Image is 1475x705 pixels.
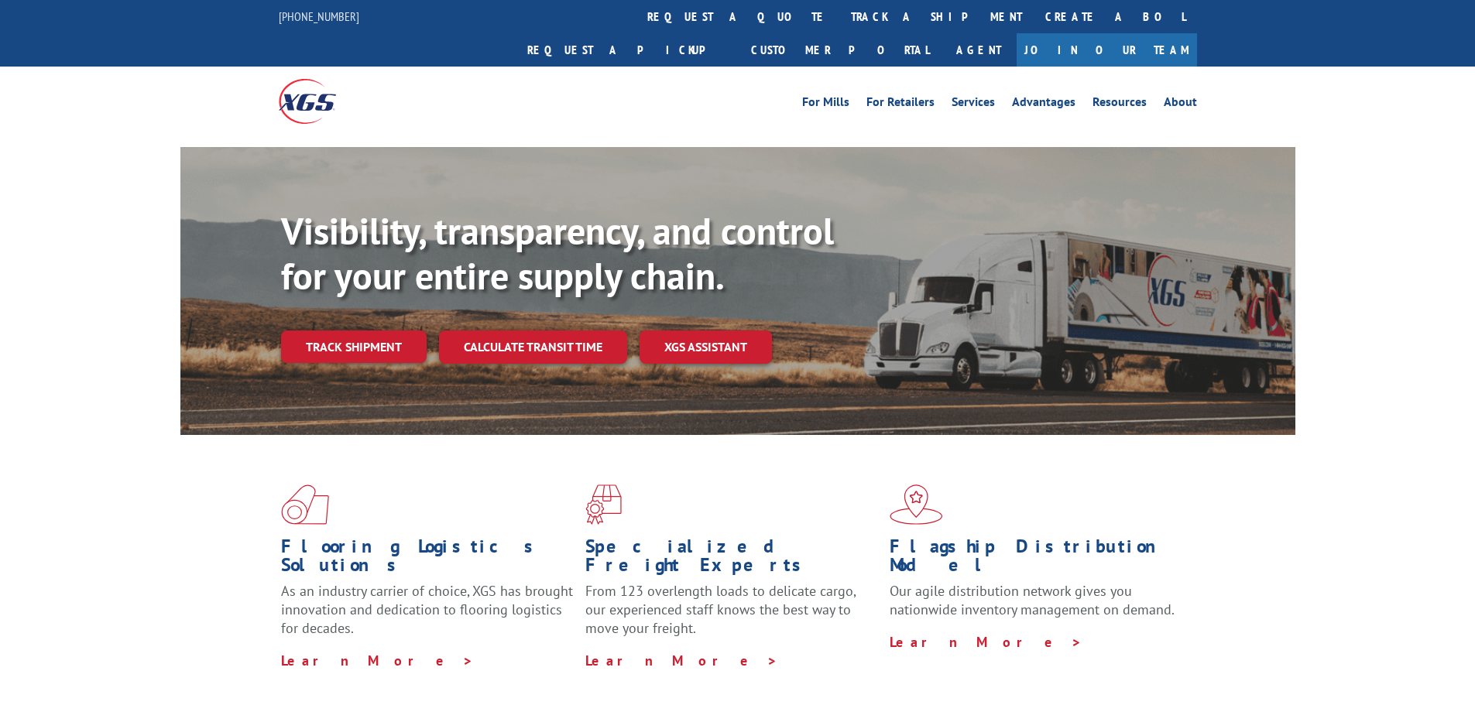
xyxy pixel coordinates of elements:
a: Services [952,96,995,113]
img: xgs-icon-total-supply-chain-intelligence-red [281,484,329,525]
p: From 123 overlength loads to delicate cargo, our experienced staff knows the best way to move you... [585,582,878,651]
a: Track shipment [281,330,427,363]
a: Learn More > [890,633,1082,651]
a: For Retailers [866,96,935,113]
a: Agent [941,33,1017,67]
a: XGS ASSISTANT [640,330,772,364]
img: xgs-icon-flagship-distribution-model-red [890,484,943,525]
a: Customer Portal [739,33,941,67]
a: Resources [1093,96,1147,113]
a: Advantages [1012,96,1075,113]
a: Learn More > [585,652,778,669]
h1: Flagship Distribution Model [890,537,1182,582]
a: [PHONE_NUMBER] [279,9,359,24]
h1: Specialized Freight Experts [585,537,878,582]
b: Visibility, transparency, and control for your entire supply chain. [281,207,834,299]
img: xgs-icon-focused-on-flooring-red [585,484,622,525]
a: Calculate transit time [439,330,627,364]
h1: Flooring Logistics Solutions [281,537,574,582]
a: Join Our Team [1017,33,1197,67]
a: About [1164,96,1197,113]
span: Our agile distribution network gives you nationwide inventory management on demand. [890,582,1175,618]
a: Learn More > [281,652,474,669]
a: Request a pickup [516,33,739,67]
a: For Mills [802,96,849,113]
span: As an industry carrier of choice, XGS has brought innovation and dedication to flooring logistics... [281,582,573,637]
